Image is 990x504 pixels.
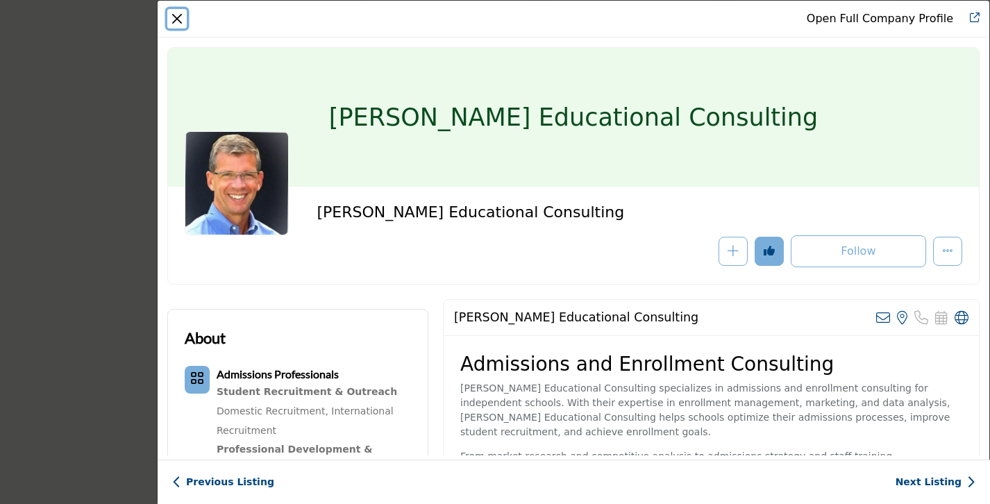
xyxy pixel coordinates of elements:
h2: About [185,326,226,349]
a: Student Recruitment & Outreach [217,383,411,401]
h2: [PERSON_NAME] Educational Consulting [317,203,698,221]
button: Redirect to login page [719,237,748,266]
button: Redirect to login [791,235,926,267]
b: Admissions Professionals [217,367,339,380]
a: Admissions Professionals [217,369,339,380]
p: [PERSON_NAME] Educational Consulting specializes in admissions and enrollment consulting for inde... [460,381,962,439]
div: Expert financial management and support tailored to the specific needs of educational institutions. [217,383,411,401]
button: More Options [933,237,962,266]
p: From market research and competitive analysis to admissions strategy and staff training, [PERSON_... [460,449,962,493]
img: connolly-educational-consulting logo [185,131,289,235]
h2: Connolly Educational Consulting [454,310,698,325]
a: Previous Listing [172,475,274,489]
button: Redirect to login page [755,237,784,266]
div: Reliable and efficient transportation options that meet the unique needs of educational instituti... [217,440,411,473]
a: Redirect to connolly-educational-consulting [960,10,980,27]
button: Category Icon [185,366,210,394]
h2: Admissions and Enrollment Consulting [460,353,962,376]
a: Redirect to connolly-educational-consulting [807,12,953,25]
a: Domestic Recruitment, [217,405,328,417]
h1: [PERSON_NAME] Educational Consulting [329,48,818,187]
a: Professional Development & Training [217,440,411,473]
button: Close [167,9,187,28]
a: Next Listing [896,475,975,489]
